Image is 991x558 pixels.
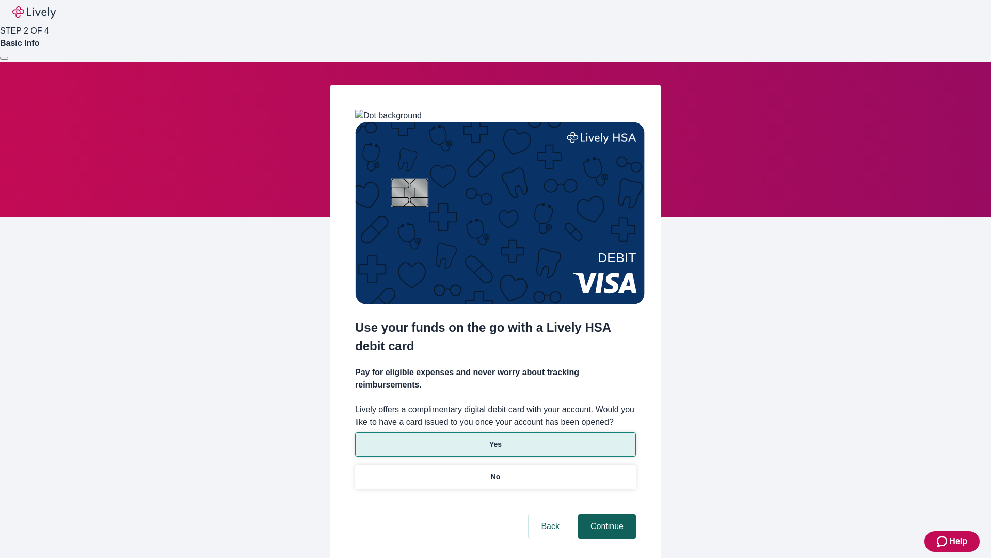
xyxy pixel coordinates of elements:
[355,404,636,428] label: Lively offers a complimentary digital debit card with your account. Would you like to have a card...
[578,514,636,539] button: Continue
[949,535,967,548] span: Help
[491,472,501,483] p: No
[529,514,572,539] button: Back
[355,366,636,391] h4: Pay for eligible expenses and never worry about tracking reimbursements.
[489,439,502,450] p: Yes
[355,122,645,304] img: Debit card
[937,535,949,548] svg: Zendesk support icon
[355,432,636,457] button: Yes
[355,110,422,122] img: Dot background
[355,465,636,489] button: No
[355,318,636,355] h2: Use your funds on the go with a Lively HSA debit card
[924,531,980,552] button: Zendesk support iconHelp
[12,6,56,19] img: Lively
